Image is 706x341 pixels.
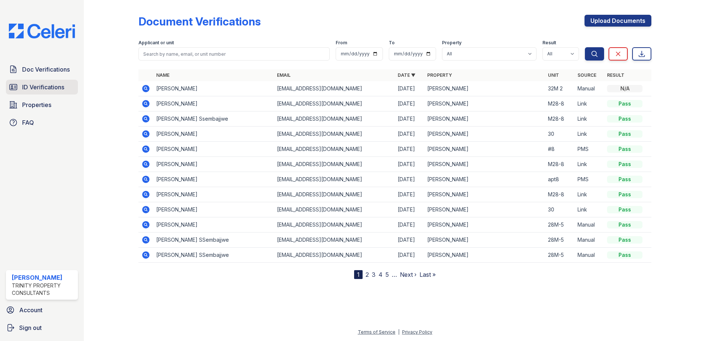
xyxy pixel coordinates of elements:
a: Terms of Service [358,329,395,335]
td: M28-8 [545,157,575,172]
td: 28M-5 [545,248,575,263]
a: Source [578,72,596,78]
label: From [336,40,347,46]
span: … [392,270,397,279]
td: [PERSON_NAME] [424,81,545,96]
div: Pass [607,206,642,213]
td: [DATE] [395,217,424,232]
td: [PERSON_NAME] [153,157,274,172]
div: Pass [607,130,642,138]
div: [PERSON_NAME] [12,273,75,282]
div: Document Verifications [138,15,261,28]
td: [DATE] [395,111,424,127]
input: Search by name, email, or unit number [138,47,330,61]
span: Account [19,306,42,314]
td: [PERSON_NAME] [153,172,274,187]
td: [PERSON_NAME] SSembajjwe [153,248,274,263]
td: [EMAIL_ADDRESS][DOMAIN_NAME] [274,96,395,111]
td: apt8 [545,172,575,187]
td: [PERSON_NAME] [424,248,545,263]
td: M28-8 [545,187,575,202]
a: 4 [378,271,383,278]
label: To [389,40,395,46]
a: 5 [385,271,389,278]
img: CE_Logo_Blue-a8612792a0a2168367f1c8372b55b34899dd931a85d93a1a3d3e32e68fde9ad4.png [3,24,81,38]
a: Upload Documents [585,15,651,27]
td: 30 [545,127,575,142]
td: [PERSON_NAME] [424,96,545,111]
a: Name [156,72,169,78]
td: [EMAIL_ADDRESS][DOMAIN_NAME] [274,217,395,232]
td: [DATE] [395,96,424,111]
a: 2 [366,271,369,278]
td: [EMAIL_ADDRESS][DOMAIN_NAME] [274,81,395,96]
td: [DATE] [395,127,424,142]
td: [PERSON_NAME] [424,127,545,142]
td: [DATE] [395,202,424,217]
div: Pass [607,221,642,228]
td: #8 [545,142,575,157]
a: Privacy Policy [402,329,432,335]
div: Pass [607,115,642,123]
td: [PERSON_NAME] [153,127,274,142]
span: Sign out [19,323,42,332]
td: Manual [575,217,604,232]
td: [EMAIL_ADDRESS][DOMAIN_NAME] [274,202,395,217]
td: [PERSON_NAME] [153,202,274,217]
td: [PERSON_NAME] SSembajjwe [153,232,274,248]
label: Applicant or unit [138,40,174,46]
a: FAQ [6,115,78,130]
td: [DATE] [395,232,424,248]
td: [PERSON_NAME] [153,187,274,202]
label: Property [442,40,462,46]
td: [PERSON_NAME] [424,111,545,127]
td: [PERSON_NAME] [153,217,274,232]
a: Sign out [3,320,81,335]
td: [DATE] [395,81,424,96]
div: N/A [607,85,642,92]
td: Manual [575,248,604,263]
span: Doc Verifications [22,65,70,74]
td: [EMAIL_ADDRESS][DOMAIN_NAME] [274,111,395,127]
td: [PERSON_NAME] [153,96,274,111]
td: [EMAIL_ADDRESS][DOMAIN_NAME] [274,232,395,248]
div: Trinity Property Consultants [12,282,75,297]
td: [PERSON_NAME] [153,142,274,157]
div: Pass [607,145,642,153]
a: ID Verifications [6,80,78,94]
td: 30 [545,202,575,217]
a: Date ▼ [398,72,415,78]
a: Properties [6,97,78,112]
td: [EMAIL_ADDRESS][DOMAIN_NAME] [274,187,395,202]
td: [PERSON_NAME] [424,187,545,202]
td: [EMAIL_ADDRESS][DOMAIN_NAME] [274,248,395,263]
span: ID Verifications [22,83,64,92]
td: 32M 2 [545,81,575,96]
a: Unit [548,72,559,78]
td: [EMAIL_ADDRESS][DOMAIN_NAME] [274,172,395,187]
td: [PERSON_NAME] [424,172,545,187]
td: 28M-5 [545,232,575,248]
a: Result [607,72,624,78]
div: | [398,329,400,335]
div: Pass [607,100,642,107]
div: Pass [607,251,642,259]
td: [EMAIL_ADDRESS][DOMAIN_NAME] [274,157,395,172]
span: Properties [22,100,51,109]
a: 3 [372,271,376,278]
td: [DATE] [395,172,424,187]
td: PMS [575,142,604,157]
td: [DATE] [395,248,424,263]
div: Pass [607,176,642,183]
td: [PERSON_NAME] [424,232,545,248]
td: [PERSON_NAME] [424,202,545,217]
div: Pass [607,236,642,244]
td: M28-8 [545,111,575,127]
td: [EMAIL_ADDRESS][DOMAIN_NAME] [274,142,395,157]
td: [PERSON_NAME] [424,217,545,232]
td: Link [575,202,604,217]
a: Email [277,72,291,78]
td: Link [575,111,604,127]
td: [EMAIL_ADDRESS][DOMAIN_NAME] [274,127,395,142]
td: M28-8 [545,96,575,111]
